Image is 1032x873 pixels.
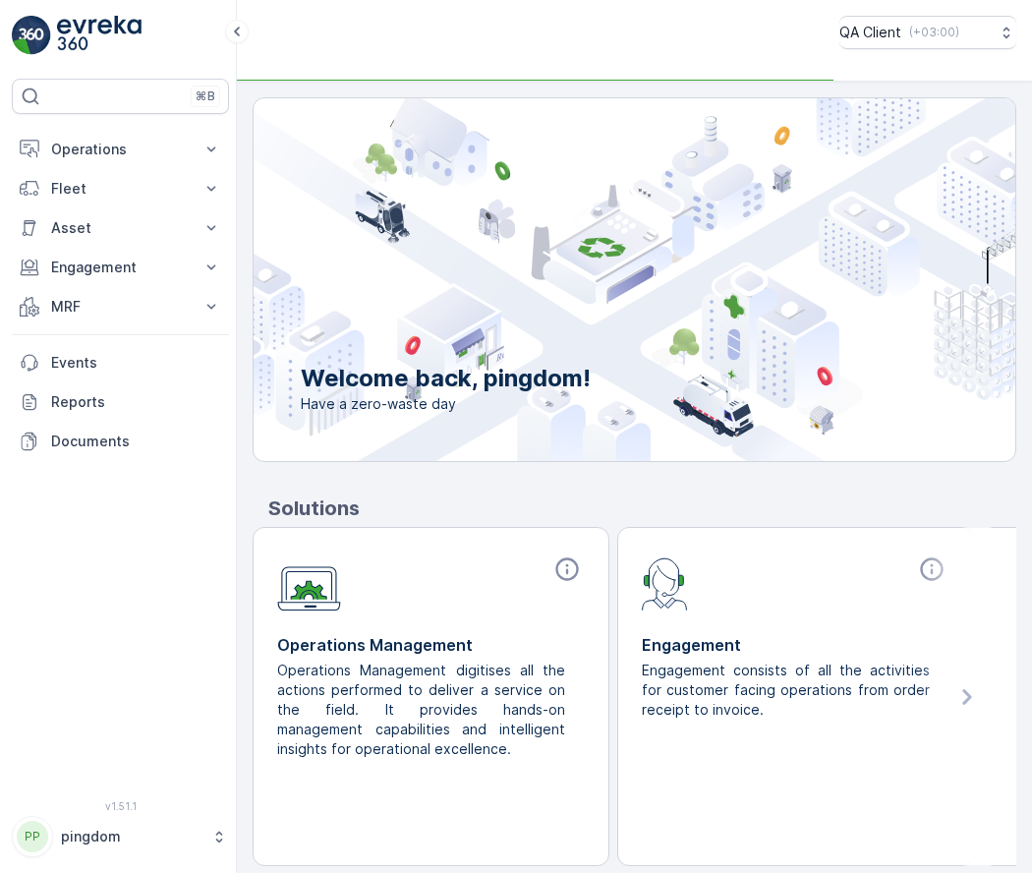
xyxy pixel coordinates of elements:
img: logo [12,16,51,55]
button: MRF [12,287,229,326]
img: logo_light-DOdMpM7g.png [57,16,142,55]
p: Operations [51,140,190,159]
img: module-icon [277,555,341,611]
p: ( +03:00 ) [909,25,959,40]
p: Documents [51,432,221,451]
div: PP [17,821,48,852]
p: Engagement consists of all the activities for customer facing operations from order receipt to in... [642,661,934,720]
button: Operations [12,130,229,169]
a: Reports [12,382,229,422]
p: pingdom [61,827,201,846]
a: Events [12,343,229,382]
p: Welcome back, pingdom! [301,363,591,394]
button: Asset [12,208,229,248]
p: Asset [51,218,190,238]
span: Have a zero-waste day [301,394,591,414]
p: MRF [51,297,190,317]
p: Fleet [51,179,190,199]
p: QA Client [839,23,901,42]
span: v 1.51.1 [12,800,229,812]
button: Fleet [12,169,229,208]
p: Solutions [268,494,1016,523]
p: Reports [51,392,221,412]
img: module-icon [642,555,688,611]
a: Documents [12,422,229,461]
button: Engagement [12,248,229,287]
p: ⌘B [196,88,215,104]
p: Operations Management [277,633,585,657]
p: Engagement [642,633,949,657]
img: city illustration [165,98,1015,461]
p: Engagement [51,258,190,277]
p: Operations Management digitises all the actions performed to deliver a service on the field. It p... [277,661,569,759]
button: QA Client(+03:00) [839,16,1016,49]
p: Events [51,353,221,373]
button: PPpingdom [12,816,229,857]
